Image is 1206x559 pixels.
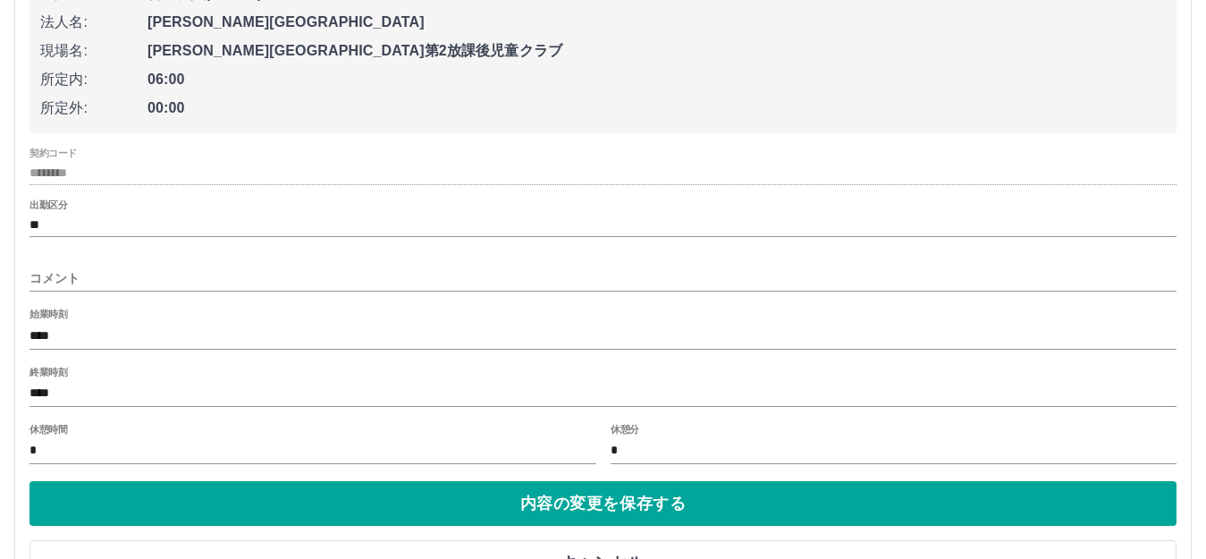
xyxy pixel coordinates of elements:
span: 現場名: [40,40,148,62]
label: 休憩分 [611,422,639,436]
span: [PERSON_NAME][GEOGRAPHIC_DATA] [148,12,1166,33]
label: 契約コード [30,147,77,160]
label: 休憩時間 [30,422,67,436]
span: 所定外: [40,97,148,119]
span: 06:00 [148,69,1166,90]
button: 内容の変更を保存する [30,481,1176,526]
label: 出勤区分 [30,199,67,212]
span: [PERSON_NAME][GEOGRAPHIC_DATA]第2放課後児童クラブ [148,40,1166,62]
label: 終業時刻 [30,365,67,378]
span: 法人名: [40,12,148,33]
span: 00:00 [148,97,1166,119]
span: 所定内: [40,69,148,90]
label: 始業時刻 [30,308,67,321]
